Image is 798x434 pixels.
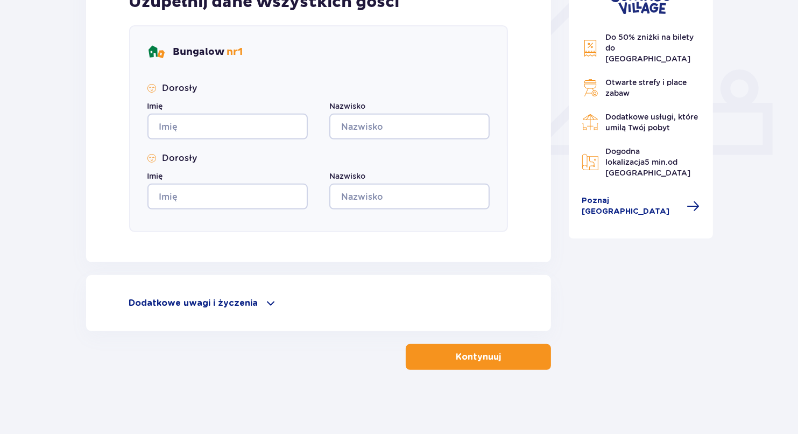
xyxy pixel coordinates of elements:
[329,171,365,181] label: Nazwisko
[147,101,163,111] label: Imię
[582,114,599,131] img: Restaurant Icon
[129,297,258,309] p: Dodatkowe uwagi i życzenia
[456,351,501,363] p: Kontynuuj
[329,114,490,139] input: Nazwisko
[406,344,551,370] button: Kontynuuj
[645,158,668,166] span: 5 min.
[227,46,243,58] span: nr 1
[147,44,165,61] img: bungalows Icon
[582,195,681,217] span: Poznaj [GEOGRAPHIC_DATA]
[582,195,700,217] a: Poznaj [GEOGRAPHIC_DATA]
[329,184,490,209] input: Nazwisko
[605,78,687,97] span: Otwarte strefy i place zabaw
[582,39,599,57] img: Discount Icon
[147,184,308,209] input: Imię
[582,79,599,96] img: Grill Icon
[605,33,694,63] span: Do 50% zniżki na bilety do [GEOGRAPHIC_DATA]
[605,147,690,177] span: Dogodna lokalizacja od [GEOGRAPHIC_DATA]
[582,153,599,171] img: Map Icon
[605,113,698,132] span: Dodatkowe usługi, które umilą Twój pobyt
[147,171,163,181] label: Imię
[163,152,197,164] p: Dorosły
[163,82,197,94] p: Dorosły
[147,84,156,93] img: Smile Icon
[329,101,365,111] label: Nazwisko
[147,154,156,163] img: Smile Icon
[147,114,308,139] input: Imię
[173,46,243,59] p: Bungalow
